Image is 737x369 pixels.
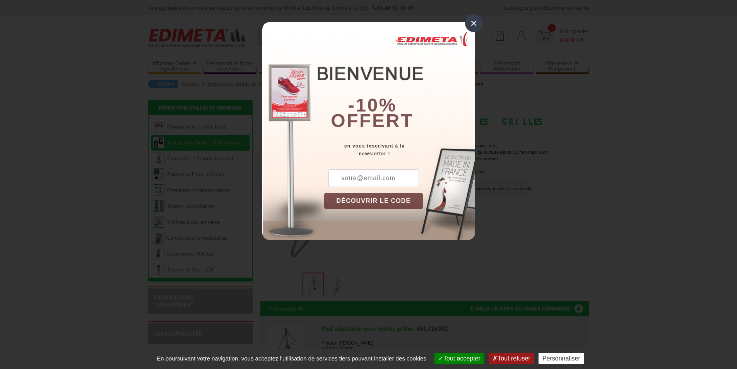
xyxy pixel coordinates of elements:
[331,110,414,131] font: offert
[324,142,475,158] div: en vous inscrivant à la newsletter !
[434,353,484,364] button: Tout accepter
[348,95,397,115] b: -10%
[153,355,430,362] span: En poursuivant votre navigation, vous acceptez l'utilisation de services tiers pouvant installer ...
[489,353,534,364] button: Tout refuser
[324,193,423,209] button: DÉCOUVRIR LE CODE
[465,14,483,32] div: ×
[539,353,584,364] button: Personnaliser (fenêtre modale)
[328,169,419,187] input: votre@email.com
